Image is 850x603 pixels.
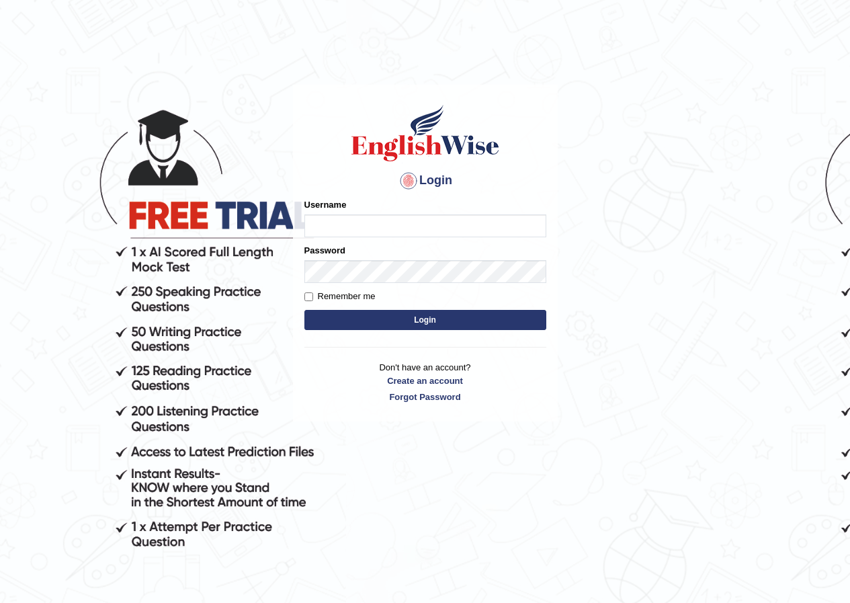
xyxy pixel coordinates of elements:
[304,361,546,403] p: Don't have an account?
[304,292,313,301] input: Remember me
[349,103,502,163] img: Logo of English Wise sign in for intelligent practice with AI
[304,170,546,192] h4: Login
[304,374,546,387] a: Create an account
[304,310,546,330] button: Login
[304,244,345,257] label: Password
[304,290,376,303] label: Remember me
[304,391,546,403] a: Forgot Password
[304,198,347,211] label: Username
